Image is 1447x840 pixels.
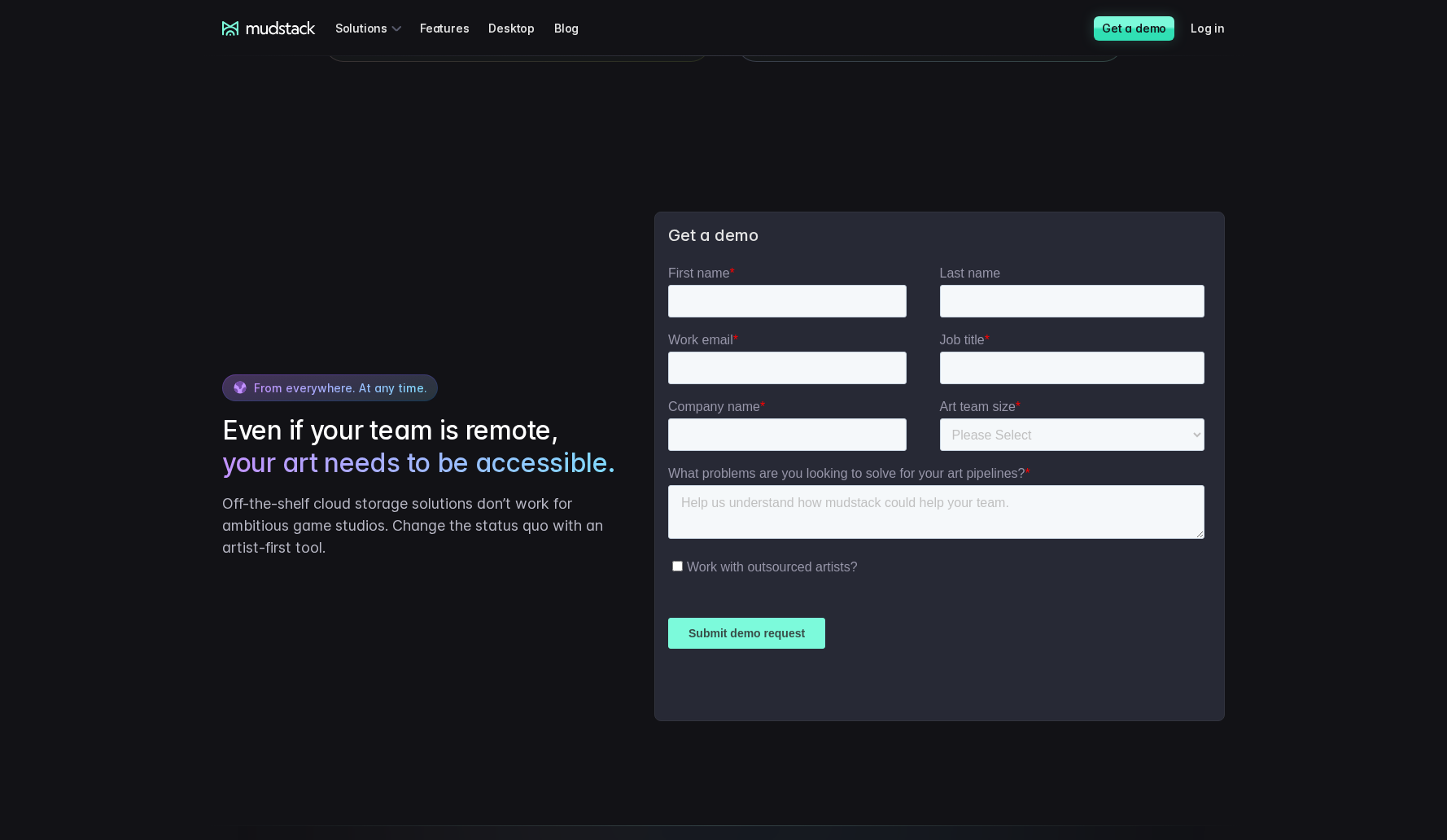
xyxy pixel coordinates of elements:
[222,414,622,479] h2: Even if your team is remote,
[222,21,316,36] a: mudstack logo
[420,13,488,43] a: Features
[668,265,1211,707] iframe: Form 0
[254,381,427,395] span: From everywhere. At any time.
[488,13,554,43] a: Desktop
[1191,13,1244,43] a: Log in
[554,13,598,43] a: Blog
[222,492,622,558] p: Off-the-shelf cloud storage solutions don’t work for ambitious game studios. Change the status qu...
[335,13,407,43] div: Solutions
[1094,16,1174,41] a: Get a demo
[668,225,1211,246] h3: Get a demo
[222,447,614,479] span: your art needs to be accessible.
